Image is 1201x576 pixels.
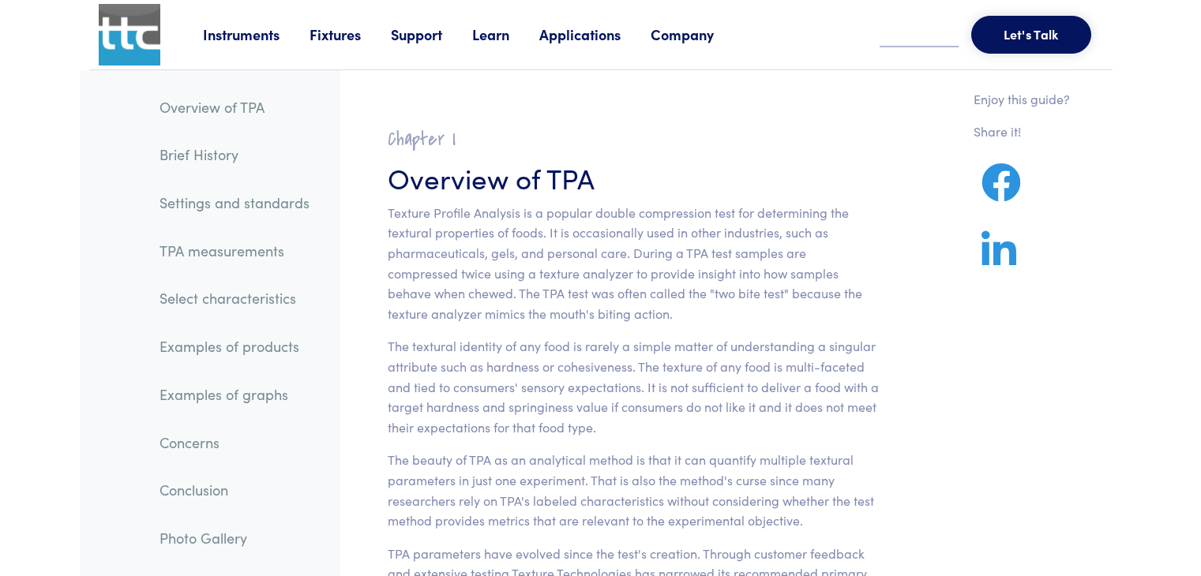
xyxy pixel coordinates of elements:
[974,89,1070,110] p: Enjoy this guide?
[147,233,322,269] a: TPA measurements
[147,89,322,125] a: Overview of TPA
[472,24,539,44] a: Learn
[651,24,744,44] a: Company
[310,24,391,44] a: Fixtures
[147,376,322,413] a: Examples of graphs
[388,203,880,324] p: Texture Profile Analysis is a popular double compression test for determining the textural proper...
[147,185,322,221] a: Settings and standards
[147,425,322,461] a: Concerns
[147,472,322,508] a: Conclusion
[388,450,880,530] p: The beauty of TPA as an analytical method is that it can quantify multiple textural parameters in...
[974,249,1024,269] a: Share on LinkedIn
[147,328,322,365] a: Examples of products
[147,280,322,316] a: Select characteristics
[971,16,1091,54] button: Let's Talk
[203,24,310,44] a: Instruments
[388,158,880,196] h3: Overview of TPA
[974,122,1070,142] p: Share it!
[147,137,322,173] a: Brief History
[99,4,160,65] img: ttc_logo_1x1_v1.0.png
[388,127,880,151] h2: Chapter I
[391,24,472,44] a: Support
[147,520,322,556] a: Photo Gallery
[539,24,651,44] a: Applications
[388,336,880,437] p: The textural identity of any food is rarely a simple matter of understanding a singular attribute...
